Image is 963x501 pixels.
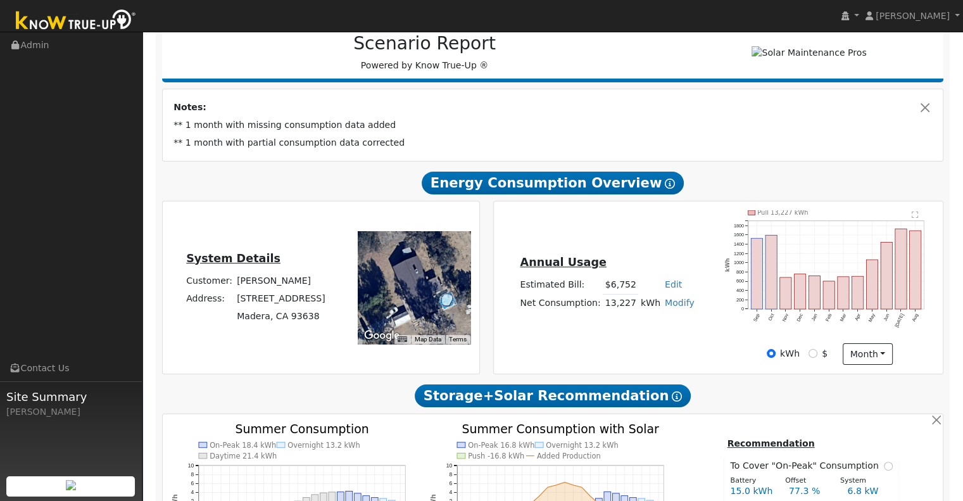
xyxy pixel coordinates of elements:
[287,440,360,449] text: Overnight 13.2 kWh
[538,495,540,497] circle: onclick=""
[603,276,638,295] td: $6,752
[841,485,899,498] div: 6.8 kW
[361,327,403,344] a: Open this area in Google Maps (opens a new window)
[752,46,866,60] img: Solar Maintenance Pros
[564,481,566,483] circle: onclick=""
[210,440,276,449] text: On-Peak 18.4 kWh
[235,289,328,307] td: [STREET_ADDRESS]
[665,298,695,308] a: Modify
[462,421,660,435] text: Summer Consumption with Solar
[168,33,681,72] div: Powered by Know True-Up ®
[235,307,328,325] td: Madera, CA 93638
[665,279,682,289] a: Edit
[840,312,848,322] text: Mar
[518,294,603,312] td: Net Consumption:
[520,256,606,269] u: Annual Usage
[518,276,603,295] td: Estimated Bill:
[734,241,744,247] text: 1400
[809,349,817,358] input: $
[547,486,549,488] circle: onclick=""
[66,480,76,490] img: retrieve
[912,313,921,323] text: Aug
[838,277,850,309] rect: onclick=""
[450,480,453,486] text: 6
[538,452,601,460] text: Added Production
[603,294,638,312] td: 13,227
[825,313,833,322] text: Feb
[184,272,235,289] td: Customer:
[398,335,406,344] button: Keyboard shortcuts
[469,452,525,460] text: Push -16.8 kWh
[767,349,776,358] input: kWh
[780,277,791,309] rect: onclick=""
[172,117,935,134] td: ** 1 month with missing consumption data added
[672,391,682,402] i: Show Help
[469,440,535,449] text: On-Peak 16.8 kWh
[765,235,777,309] rect: onclick=""
[810,313,819,322] text: Jan
[782,485,840,498] div: 77.3 %
[822,347,828,360] label: $
[881,242,893,309] rect: onclick=""
[665,179,675,189] i: Show Help
[895,313,906,329] text: [DATE]
[752,313,761,323] text: Sep
[734,222,744,228] text: 1800
[235,421,369,435] text: Summer Consumption
[843,343,893,365] button: month
[910,231,922,309] rect: onclick=""
[555,484,557,486] circle: onclick=""
[725,258,731,272] text: kWh
[758,209,809,216] text: Pull 13,227 kWh
[361,327,403,344] img: Google
[824,281,835,309] rect: onclick=""
[186,252,280,265] u: System Details
[581,486,583,488] circle: onclick=""
[852,276,864,309] rect: onclick=""
[6,388,135,405] span: Site Summary
[572,484,574,486] circle: onclick=""
[883,313,891,322] text: Jun
[919,101,932,114] button: Close
[546,440,619,449] text: Overnight 13.2 kWh
[175,33,674,54] h2: Scenario Report
[736,269,744,275] text: 800
[734,260,744,265] text: 1000
[724,485,782,498] div: 15.0 kWh
[187,462,194,469] text: 10
[210,452,277,460] text: Daytime 21.4 kWh
[736,288,744,293] text: 400
[736,297,744,303] text: 200
[780,347,800,360] label: kWh
[734,250,744,256] text: 1200
[724,476,779,486] div: Battery
[450,471,453,478] text: 8
[796,312,805,322] text: Dec
[191,480,194,486] text: 6
[781,312,790,322] text: Nov
[741,306,744,312] text: 0
[809,276,821,309] rect: onclick=""
[912,211,919,219] text: 
[450,489,453,495] text: 4
[449,336,467,343] a: Terms (opens in new tab)
[446,462,453,469] text: 10
[172,134,935,152] td: ** 1 month with partial consumption data corrected
[415,335,441,344] button: Map Data
[422,172,684,194] span: Energy Consumption Overview
[590,495,592,497] circle: onclick=""
[868,312,877,323] text: May
[9,7,142,35] img: Know True-Up
[867,260,878,309] rect: onclick=""
[173,102,206,112] strong: Notes:
[767,313,776,322] text: Oct
[736,278,744,284] text: 600
[6,405,135,419] div: [PERSON_NAME]
[191,471,194,478] text: 8
[727,438,814,448] u: Recommendation
[184,289,235,307] td: Address:
[779,476,834,486] div: Offset
[730,459,883,472] span: To Cover "On-Peak" Consumption
[235,272,328,289] td: [PERSON_NAME]
[795,274,806,310] rect: onclick=""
